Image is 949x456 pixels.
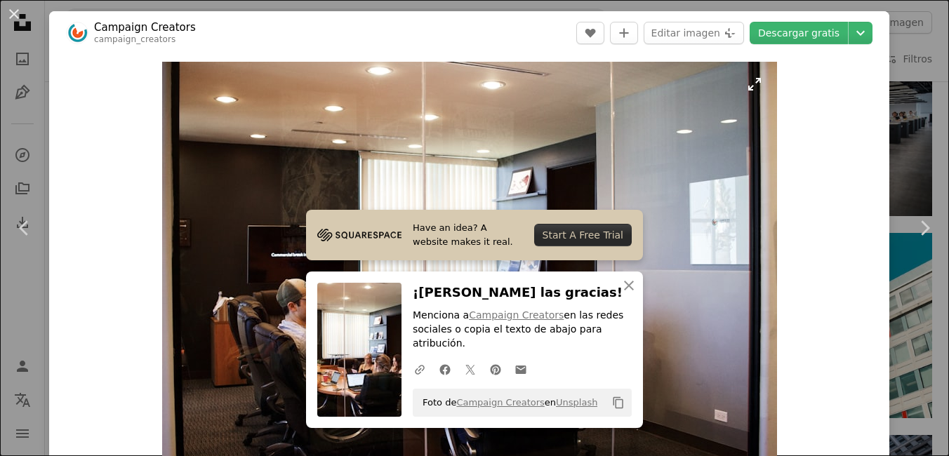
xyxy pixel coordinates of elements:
[413,221,523,249] span: Have an idea? A website makes it real.
[416,391,597,414] span: Foto de en
[413,283,632,303] h3: ¡[PERSON_NAME] las gracias!
[317,224,401,246] img: file-1705255347840-230a6ab5bca9image
[556,397,597,408] a: Unsplash
[534,224,632,246] div: Start A Free Trial
[483,355,508,383] a: Comparte en Pinterest
[94,34,175,44] a: campaign_creators
[306,210,643,260] a: Have an idea? A website makes it real.Start A Free Trial
[610,22,638,44] button: Añade a la colección
[644,22,744,44] button: Editar imagen
[849,22,872,44] button: Elegir el tamaño de descarga
[508,355,533,383] a: Comparte por correo electrónico
[456,397,544,408] a: Campaign Creators
[606,391,630,415] button: Copiar al portapapeles
[94,20,196,34] a: Campaign Creators
[469,309,564,321] a: Campaign Creators
[413,309,632,351] p: Menciona a en las redes sociales o copia el texto de abajo para atribución.
[432,355,458,383] a: Comparte en Facebook
[576,22,604,44] button: Me gusta
[750,22,848,44] a: Descargar gratis
[458,355,483,383] a: Comparte en Twitter
[66,22,88,44] img: Ve al perfil de Campaign Creators
[900,161,949,295] a: Siguiente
